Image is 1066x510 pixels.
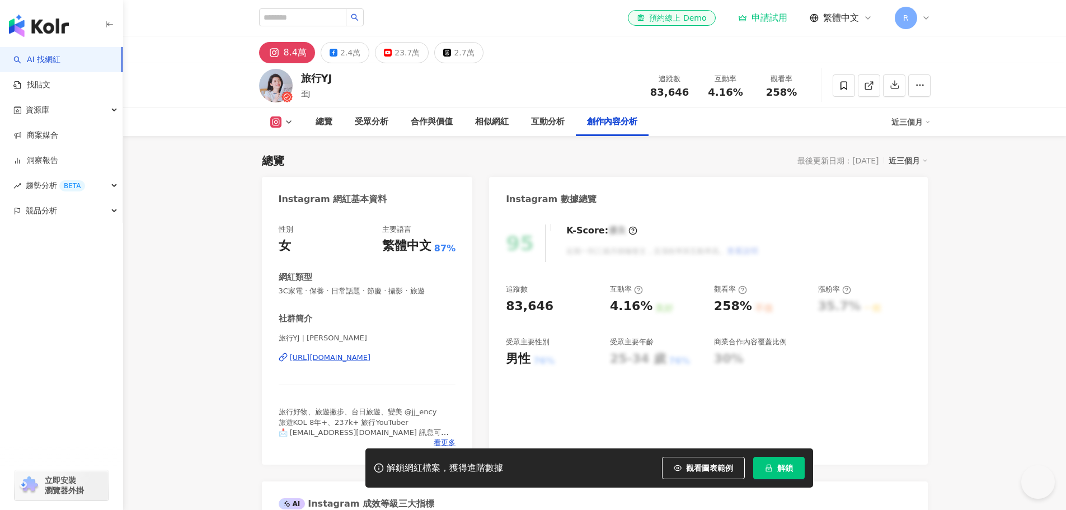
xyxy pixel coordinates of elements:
span: 4.16% [708,87,743,98]
button: 2.4萬 [321,42,369,63]
div: 2.7萬 [454,45,474,60]
span: 看更多 [434,438,455,448]
div: 女 [279,237,291,255]
div: 23.7萬 [395,45,420,60]
span: 立即安裝 瀏覽器外掛 [45,475,84,495]
div: 男性 [506,350,530,368]
span: 歪J [301,90,311,98]
div: 合作與價值 [411,115,453,129]
button: 8.4萬 [259,42,315,63]
div: 258% [714,298,752,315]
div: 創作內容分析 [587,115,637,129]
div: 預約線上 Demo [637,12,706,24]
a: [URL][DOMAIN_NAME] [279,353,456,363]
div: 互動分析 [531,115,565,129]
div: 觀看率 [760,73,803,85]
div: 總覽 [262,153,284,169]
div: 4.16% [610,298,652,315]
a: 預約線上 Demo [628,10,715,26]
div: 近三個月 [891,113,931,131]
span: 83,646 [650,86,689,98]
div: AI [279,498,306,509]
div: 2.4萬 [340,45,360,60]
span: 旅行YJ | [PERSON_NAME] [279,333,456,343]
div: 相似網紅 [475,115,509,129]
div: 8.4萬 [284,45,307,60]
a: 商案媒合 [13,130,58,141]
div: 主要語言 [382,224,411,235]
img: KOL Avatar [259,69,293,102]
img: chrome extension [18,476,40,494]
span: 資源庫 [26,97,49,123]
a: searchAI 找網紅 [13,54,60,65]
div: Instagram 數據總覽 [506,193,597,205]
div: BETA [59,180,85,191]
a: chrome extension立即安裝 瀏覽器外掛 [15,470,109,500]
span: 觀看圖表範例 [686,464,733,472]
span: 繁體中文 [823,12,859,24]
div: 受眾分析 [355,115,388,129]
div: 受眾主要年齡 [610,337,654,347]
div: 解鎖網紅檔案，獲得進階數據 [387,462,503,474]
div: 互動率 [610,284,643,294]
button: 解鎖 [753,457,805,479]
div: 受眾主要性別 [506,337,550,347]
span: lock [765,464,773,472]
div: 社群簡介 [279,313,312,325]
div: [URL][DOMAIN_NAME] [290,353,371,363]
button: 23.7萬 [375,42,429,63]
div: 追蹤數 [649,73,691,85]
span: 3C家電 · 保養 · 日常話題 · 節慶 · 攝影 · 旅遊 [279,286,456,296]
div: 網紅類型 [279,272,312,283]
div: 旅行YJ [301,71,332,85]
a: 找貼文 [13,79,50,91]
span: 258% [766,87,797,98]
span: 87% [434,242,455,255]
div: 追蹤數 [506,284,528,294]
span: 解鎖 [777,464,793,472]
div: 性別 [279,224,293,235]
span: 趨勢分析 [26,173,85,198]
div: 漲粉率 [818,284,851,294]
img: logo [9,15,69,37]
a: 洞察報告 [13,155,58,166]
span: search [351,13,359,21]
span: 旅行好物、旅遊撇步、台日旅遊、變美 @jj_ency 旅遊KOL 8年+、237k+ 旅行YouTuber 📩 [EMAIL_ADDRESS][DOMAIN_NAME] 訊息可能看不到 (專注製... [279,408,456,457]
button: 觀看圖表範例 [662,457,745,479]
span: rise [13,182,21,190]
span: 競品分析 [26,198,57,223]
div: 繁體中文 [382,237,431,255]
div: Instagram 成效等級三大指標 [279,498,434,510]
div: 83,646 [506,298,553,315]
div: Instagram 網紅基本資料 [279,193,387,205]
a: 申請試用 [738,12,787,24]
div: 最後更新日期：[DATE] [797,156,879,165]
div: 商業合作內容覆蓋比例 [714,337,787,347]
div: 觀看率 [714,284,747,294]
div: K-Score : [566,224,637,237]
div: 近三個月 [889,153,928,168]
div: 互動率 [705,73,747,85]
button: 2.7萬 [434,42,483,63]
div: 總覽 [316,115,332,129]
span: R [903,12,909,24]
